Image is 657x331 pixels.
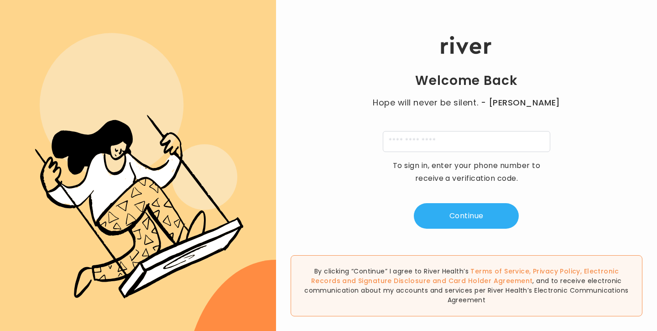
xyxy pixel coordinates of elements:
[533,267,580,276] a: Privacy Policy
[291,255,642,316] div: By clicking “Continue” I agree to River Health’s
[448,276,533,285] a: Card Holder Agreement
[304,276,628,305] span: , and to receive electronic communication about my accounts and services per River Health’s Elect...
[470,267,529,276] a: Terms of Service
[311,267,619,285] a: Electronic Records and Signature Disclosure
[481,96,560,109] span: - [PERSON_NAME]
[364,96,569,109] p: Hope will never be silent.
[415,73,517,89] h1: Welcome Back
[386,159,546,185] p: To sign in, enter your phone number to receive a verification code.
[414,203,519,229] button: Continue
[311,267,619,285] span: , , and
